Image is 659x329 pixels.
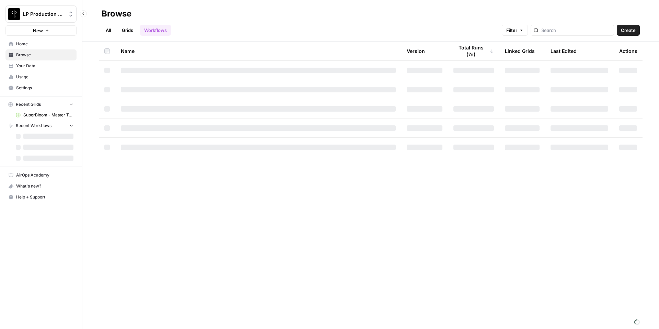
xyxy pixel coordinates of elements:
span: Recent Grids [16,101,41,107]
button: Recent Grids [5,99,77,110]
a: Workflows [140,25,171,36]
a: SuperBloom - Master Topic List [13,110,77,121]
a: Usage [5,71,77,82]
div: Linked Grids [505,42,535,60]
span: Create [621,27,636,34]
span: Usage [16,74,73,80]
button: What's new? [5,181,77,192]
span: Home [16,41,73,47]
button: Workspace: LP Production Workloads [5,5,77,23]
a: Browse [5,49,77,60]
span: AirOps Academy [16,172,73,178]
span: SuperBloom - Master Topic List [23,112,73,118]
button: Create [617,25,640,36]
a: Settings [5,82,77,93]
span: Settings [16,85,73,91]
div: Browse [102,8,131,19]
img: LP Production Workloads Logo [8,8,20,20]
a: Home [5,38,77,49]
span: Filter [506,27,517,34]
span: Browse [16,52,73,58]
button: New [5,25,77,36]
div: Version [407,42,425,60]
div: Name [121,42,396,60]
div: Total Runs (7d) [453,42,494,60]
button: Recent Workflows [5,121,77,131]
button: Filter [502,25,528,36]
span: Your Data [16,63,73,69]
a: Grids [118,25,137,36]
div: What's new? [6,181,76,191]
button: Help + Support [5,192,77,203]
a: All [102,25,115,36]
div: Last Edited [551,42,577,60]
a: AirOps Academy [5,170,77,181]
span: Recent Workflows [16,123,51,129]
a: Your Data [5,60,77,71]
input: Search [541,27,611,34]
div: Actions [619,42,637,60]
span: New [33,27,43,34]
span: Help + Support [16,194,73,200]
span: LP Production Workloads [23,11,65,18]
